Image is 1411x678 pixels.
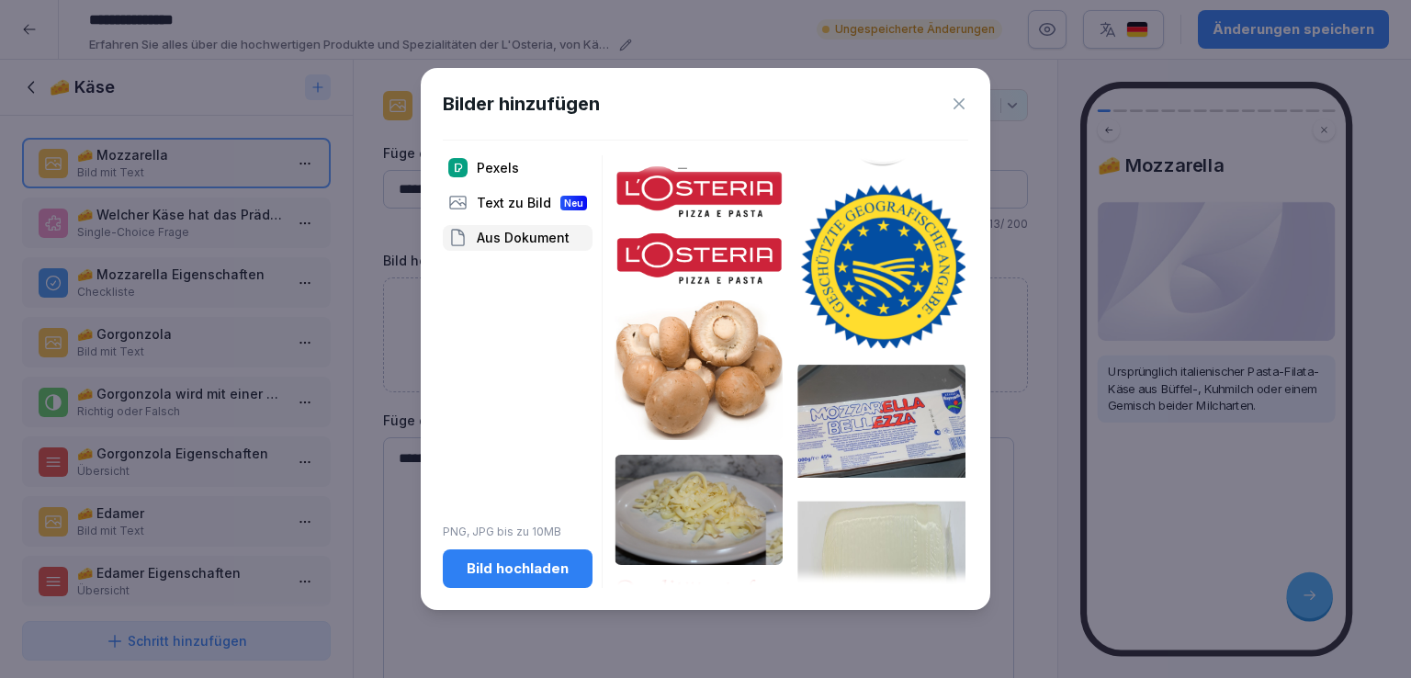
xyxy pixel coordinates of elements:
img: pexels.png [448,158,468,177]
div: Text zu Bild [443,190,593,216]
div: Aus Dokument [443,225,593,251]
h1: Bilder hinzufügen [443,90,600,118]
p: PNG, JPG bis zu 10MB [443,524,593,540]
img: rivyndh0ax1majvdxhfw372h.png [615,166,783,219]
div: Bild hochladen [457,559,578,579]
img: sr8gwjlikkr6qe7l0co4jv8q.png [615,455,783,565]
img: tt5cfh36ljiejtuk58u2jsop.png [797,182,965,348]
button: Bild hochladen [443,549,593,588]
img: tbz4q7338qgbreu07padughy.png [615,580,783,600]
img: s2verytomfxdix03il7du540.png [615,300,783,440]
img: rx32fhaz5la90jx3y82ydsk4.png [615,233,783,286]
div: Neu [560,196,587,210]
div: Pexels [443,155,593,181]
